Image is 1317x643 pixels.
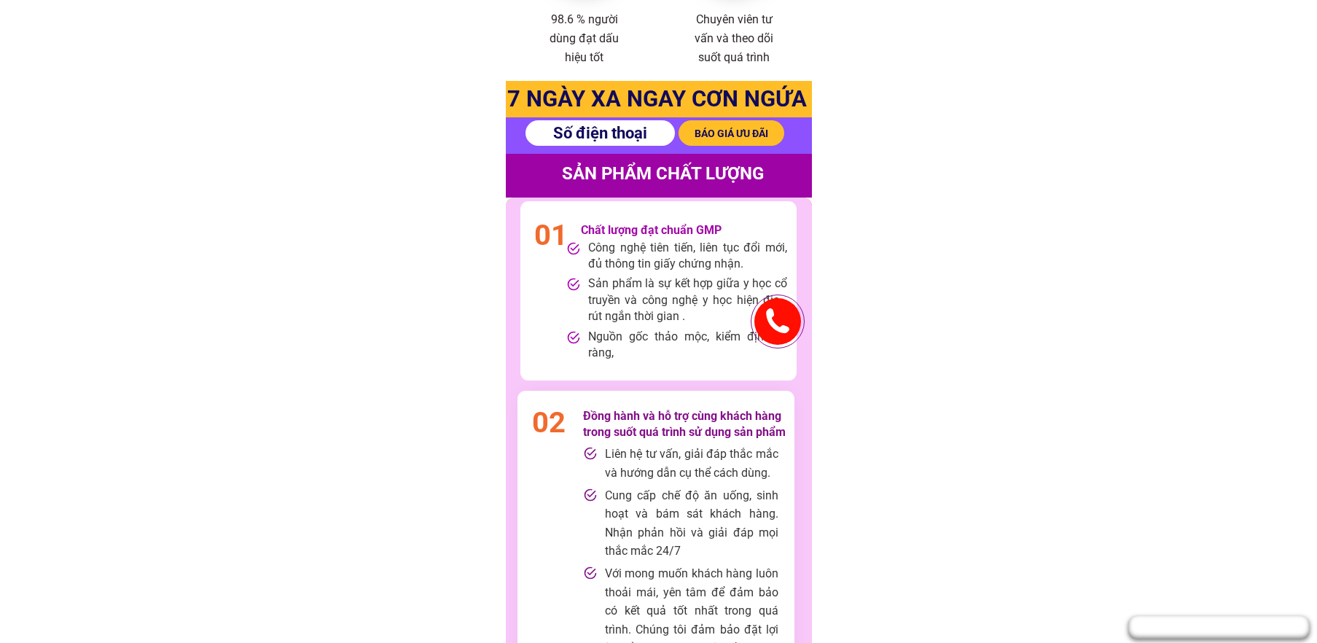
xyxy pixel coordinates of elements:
li: Nguồn gốc thảo mộc, kiểm định rõ ràng, [566,329,787,362]
h3: 7 Ngày XA NGAY CƠN Ngứa [506,81,809,117]
li: Sản phẩm là sự kết hợp giữa y học cổ truyền và công nghệ y học hiện địa , rút ngắn thời gian . [566,276,787,328]
input: Số điện thoại [533,120,668,146]
li: Công nghệ tiên tiến, liên tục đổi mới, đủ thông tin giấy chứng nhận. [566,240,787,276]
li: Cung cấp chế độ ăn uống, sinh hoạt và bám sát khách hàng. Nhận phản hồi và giải đáp mọi thắc mắc ... [583,486,778,564]
div: 98.6 % người dùng đạt dấu hiệu tốt [539,10,630,66]
div: Chuyên viên tư vấn và theo dõi suốt quá trình [689,10,780,66]
span: SẢN PHẨM CHẤT LƯỢNG [562,163,764,184]
h3: Chất lượng đạt chuẩn GMP [581,221,773,240]
h3: Đồng hành và hỗ trợ cùng khách hàng trong suốt quá trình sử dụng sản phẩm [583,408,800,441]
p: BÁO GIÁ ƯU ĐÃI [679,120,784,146]
h1: 01 [534,221,573,250]
li: Liên hệ tư vấn, giải đáp thắc mắc và hướng dẫn cụ thể cách dùng. [583,445,778,486]
h1: 02 [532,408,568,437]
